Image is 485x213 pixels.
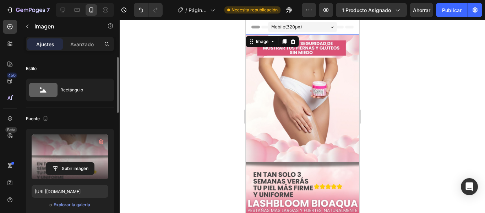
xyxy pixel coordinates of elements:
[461,178,478,195] div: Abrir Intercom Messenger
[3,3,53,17] button: 7
[53,201,91,208] button: Explorar la galería
[26,116,40,121] font: Fuente
[231,7,278,12] font: Necesita republicación
[189,7,207,50] font: Página del producto - [DATE] 23:57:45
[7,127,15,132] font: Beta
[26,66,37,71] font: Estilo
[246,20,359,213] iframe: Área de diseño
[134,3,163,17] div: Deshacer/Rehacer
[342,7,391,13] font: 1 producto asignado
[60,87,83,92] font: Rectángulo
[413,7,430,13] font: Ahorrar
[32,185,108,198] input: https://ejemplo.com/imagen.jpg
[54,202,90,207] font: Explorar la galería
[70,41,94,47] font: Avanzado
[49,202,52,207] font: o
[34,22,95,31] p: Imagen
[436,3,468,17] button: Publicar
[34,23,54,30] font: Imagen
[46,162,94,175] button: Subir imagen
[442,7,462,13] font: Publicar
[8,73,16,78] font: 450
[185,7,187,13] font: /
[336,3,407,17] button: 1 producto asignado
[410,3,433,17] button: Ahorrar
[47,6,50,14] font: 7
[36,41,54,47] font: Ajustes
